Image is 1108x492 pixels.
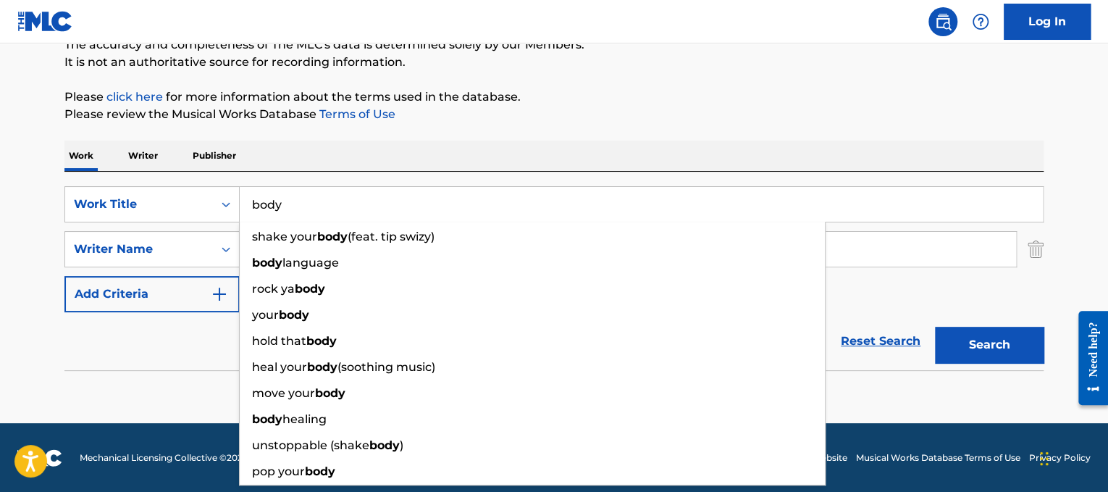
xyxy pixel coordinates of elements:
[1004,4,1091,40] a: Log In
[972,13,989,30] img: help
[337,360,435,374] span: (soothing music)
[1040,437,1049,480] div: Drag
[282,412,327,426] span: healing
[348,230,435,243] span: (feat. tip swizy)
[64,106,1044,123] p: Please review the Musical Works Database
[369,438,400,452] strong: body
[400,438,403,452] span: )
[64,88,1044,106] p: Please for more information about the terms used in the database.
[252,256,282,270] strong: body
[252,464,305,478] span: pop your
[307,360,337,374] strong: body
[74,241,204,258] div: Writer Name
[1029,451,1091,464] a: Privacy Policy
[80,451,248,464] span: Mechanical Licensing Collective © 2025
[252,412,282,426] strong: body
[124,141,162,171] p: Writer
[252,308,279,322] span: your
[64,36,1044,54] p: The accuracy and completeness of The MLC's data is determined solely by our Members.
[252,334,306,348] span: hold that
[211,285,228,303] img: 9d2ae6d4665cec9f34b9.svg
[317,230,348,243] strong: body
[106,90,163,104] a: click here
[252,438,369,452] span: unstoppable (shake
[1036,422,1108,492] iframe: Chat Widget
[834,325,928,357] a: Reset Search
[934,13,952,30] img: search
[306,334,337,348] strong: body
[305,464,335,478] strong: body
[966,7,995,36] div: Help
[295,282,325,296] strong: body
[64,276,240,312] button: Add Criteria
[935,327,1044,363] button: Search
[74,196,204,213] div: Work Title
[279,308,309,322] strong: body
[252,230,317,243] span: shake your
[1028,231,1044,267] img: Delete Criterion
[64,141,98,171] p: Work
[17,11,73,32] img: MLC Logo
[252,282,295,296] span: rock ya
[856,451,1020,464] a: Musical Works Database Terms of Use
[252,360,307,374] span: heal your
[17,449,62,467] img: logo
[252,386,315,400] span: move your
[1067,300,1108,417] iframe: Resource Center
[282,256,339,270] span: language
[64,186,1044,370] form: Search Form
[188,141,240,171] p: Publisher
[64,54,1044,71] p: It is not an authoritative source for recording information.
[315,386,345,400] strong: body
[928,7,957,36] a: Public Search
[316,107,395,121] a: Terms of Use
